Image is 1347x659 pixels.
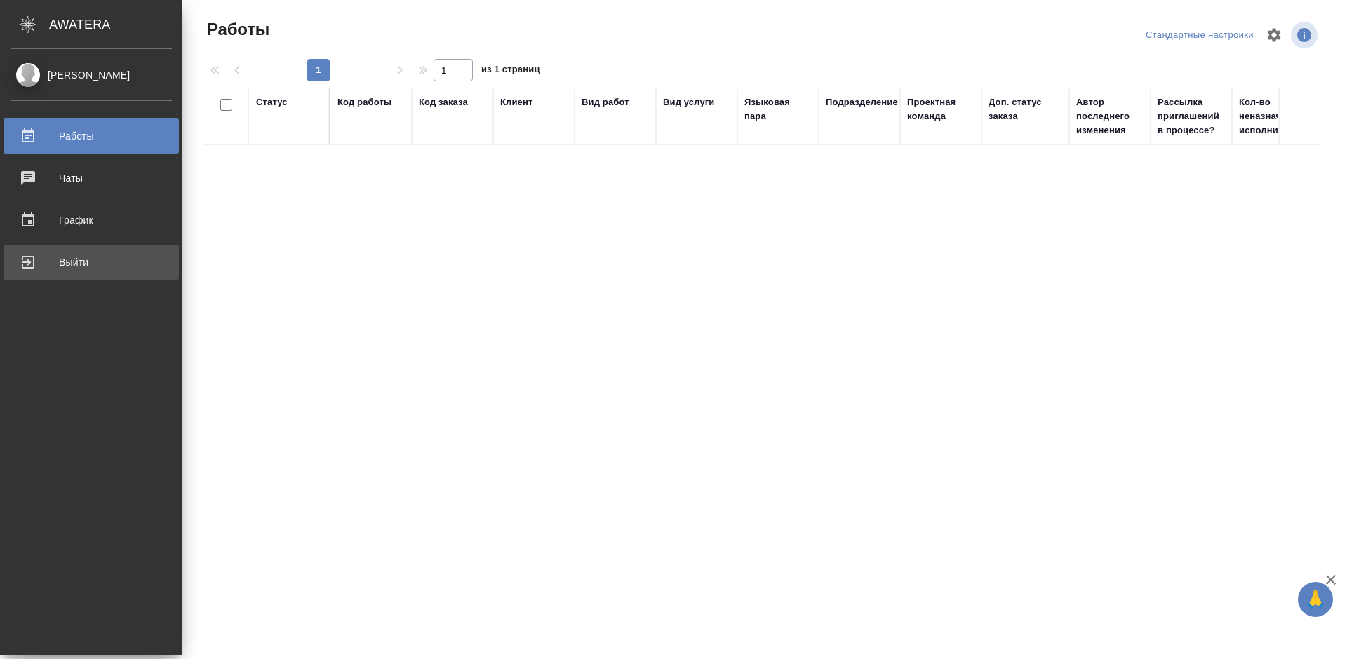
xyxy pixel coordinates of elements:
div: Код работы [337,95,391,109]
span: Посмотреть информацию [1291,22,1320,48]
div: Вид услуги [663,95,715,109]
div: Кол-во неназначенных исполнителей [1239,95,1323,137]
div: split button [1142,25,1257,46]
div: Автор последнего изменения [1076,95,1144,137]
span: из 1 страниц [481,61,540,81]
div: [PERSON_NAME] [11,67,172,83]
div: Проектная команда [907,95,974,123]
a: Работы [4,118,179,154]
a: График [4,203,179,238]
a: Чаты [4,161,179,196]
div: Подразделение [826,95,898,109]
div: Код заказа [419,95,468,109]
div: Работы [11,125,172,147]
div: Доп. статус заказа [989,95,1062,123]
div: Статус [256,95,288,109]
div: График [11,210,172,231]
div: Чаты [11,168,172,189]
div: Клиент [500,95,532,109]
div: Вид работ [582,95,629,109]
div: Рассылка приглашений в процессе? [1158,95,1225,137]
div: Выйти [11,252,172,273]
a: Выйти [4,245,179,280]
span: 🙏 [1304,585,1327,614]
button: 🙏 [1298,582,1333,617]
div: Языковая пара [744,95,812,123]
span: Работы [203,18,269,41]
span: Настроить таблицу [1257,18,1291,52]
div: AWATERA [49,11,182,39]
